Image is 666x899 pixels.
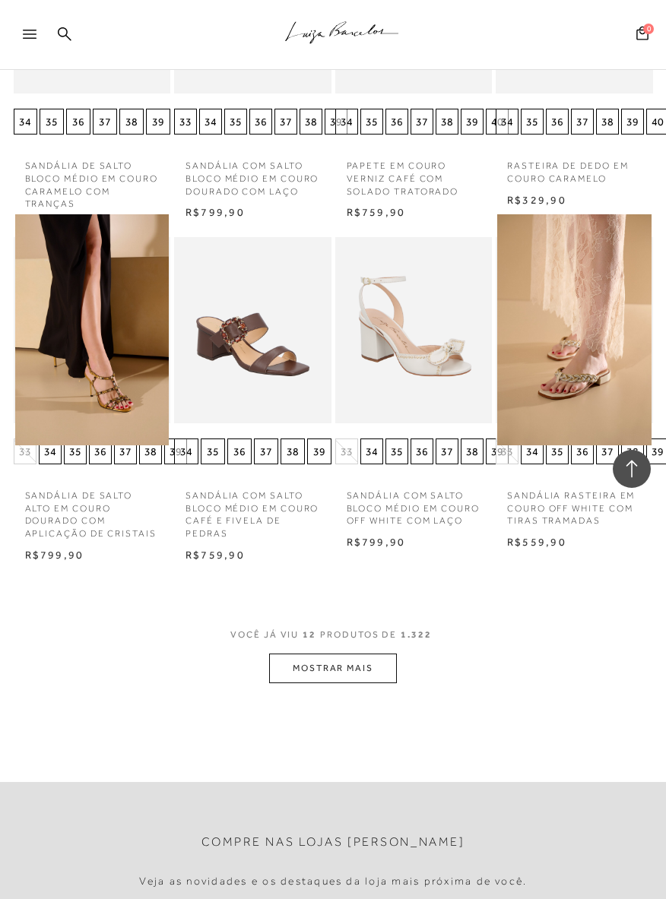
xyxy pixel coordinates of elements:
[411,109,433,135] button: 37
[14,438,36,464] button: 33
[146,109,170,135] button: 39
[174,438,198,464] button: 34
[521,438,544,464] button: 34
[230,629,436,640] span: VOCÊ JÁ VIU PRODUTOS DE
[186,549,245,561] span: R$759,90
[347,206,406,218] span: R$759,90
[496,150,653,185] a: RASTEIRA DE DEDO EM COURO CARAMELO
[139,438,162,464] button: 38
[461,109,484,135] button: 39
[335,438,358,464] button: 33
[632,25,653,46] button: 0
[186,206,245,218] span: R$799,90
[411,438,433,464] button: 36
[596,438,619,464] button: 37
[385,438,408,464] button: 35
[507,194,566,206] span: R$329,90
[486,109,509,135] button: 40
[521,109,544,135] button: 35
[643,24,654,34] span: 0
[14,109,38,135] button: 34
[199,109,222,135] button: 34
[269,654,397,683] button: MOSTRAR MAIS
[227,438,252,464] button: 36
[249,109,272,135] button: 36
[139,875,528,888] h4: Veja as novidades e os destaques da loja mais próxima de você.
[174,480,331,540] a: SANDÁLIA COM SALTO BLOCO MÉDIO EM COURO CAFÉ E FIVELA DE PEDRAS
[201,835,465,850] h2: Compre nas lojas [PERSON_NAME]
[596,109,619,135] button: 38
[337,214,491,445] img: SANDÁLIA COM SALTO BLOCO MÉDIO EM COURO OFF WHITE COM LAÇO
[14,480,171,540] a: SANDÁLIA DE SALTO ALTO EM COURO DOURADO COM APLICAÇÃO DE CRISTAIS
[497,214,652,445] a: SANDÁLIA RASTEIRA EM COURO OFF WHITE COM TIRAS TRAMADAS SANDÁLIA RASTEIRA EM COURO OFF WHITE COM ...
[621,109,644,135] button: 39
[360,109,383,135] button: 35
[496,438,519,464] button: 33
[436,438,458,464] button: 37
[335,480,493,527] a: SANDÁLIA COM SALTO BLOCO MÉDIO EM COURO OFF WHITE COM LAÇO
[119,109,144,135] button: 38
[39,438,62,464] button: 34
[300,109,322,135] button: 38
[281,438,305,464] button: 38
[25,549,84,561] span: R$799,90
[176,214,330,445] img: SANDÁLIA COM SALTO BLOCO MÉDIO EM COURO CAFÉ E FIVELA DE PEDRAS
[307,438,331,464] button: 39
[401,629,432,640] span: 1.322
[325,109,347,135] button: 39
[14,150,171,211] a: SANDÁLIA DE SALTO BLOCO MÉDIO EM COURO CARAMELO COM TRANÇAS
[360,438,383,464] button: 34
[347,536,406,548] span: R$799,90
[335,150,493,198] a: PAPETE EM COURO VERNIZ CAFÉ COM SOLADO TRATORADO
[174,150,331,198] a: SANDÁLIA COM SALTO BLOCO MÉDIO EM COURO DOURADO COM LAÇO
[66,109,90,135] button: 36
[114,438,137,464] button: 37
[621,438,644,464] button: 38
[496,480,653,527] a: SANDÁLIA RASTEIRA EM COURO OFF WHITE COM TIRAS TRAMADAS
[507,536,566,548] span: R$559,90
[40,109,64,135] button: 35
[254,438,278,464] button: 37
[571,109,594,135] button: 37
[89,438,112,464] button: 36
[274,109,297,135] button: 37
[93,109,117,135] button: 37
[174,109,197,135] button: 33
[486,438,509,464] button: 39
[571,438,594,464] button: 36
[497,214,652,445] img: SANDÁLIA RASTEIRA EM COURO OFF WHITE COM TIRAS TRAMADAS
[335,109,358,135] button: 34
[164,438,187,464] button: 39
[176,214,330,445] a: SANDÁLIA COM SALTO BLOCO MÉDIO EM COURO CAFÉ E FIVELA DE PEDRAS SANDÁLIA COM SALTO BLOCO MÉDIO EM...
[436,109,458,135] button: 38
[337,214,491,445] a: SANDÁLIA COM SALTO BLOCO MÉDIO EM COURO OFF WHITE COM LAÇO SANDÁLIA COM SALTO BLOCO MÉDIO EM COUR...
[385,109,408,135] button: 36
[546,109,569,135] button: 36
[496,109,519,135] button: 34
[15,214,170,445] a: SANDÁLIA DE SALTO ALTO EM COURO DOURADO COM APLICAÇÃO DE CRISTAIS SANDÁLIA DE SALTO ALTO EM COURO...
[64,438,87,464] button: 35
[461,438,484,464] button: 38
[224,109,247,135] button: 35
[546,438,569,464] button: 35
[303,629,316,640] span: 12
[201,438,225,464] button: 35
[15,214,170,445] img: SANDÁLIA DE SALTO ALTO EM COURO DOURADO COM APLICAÇÃO DE CRISTAIS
